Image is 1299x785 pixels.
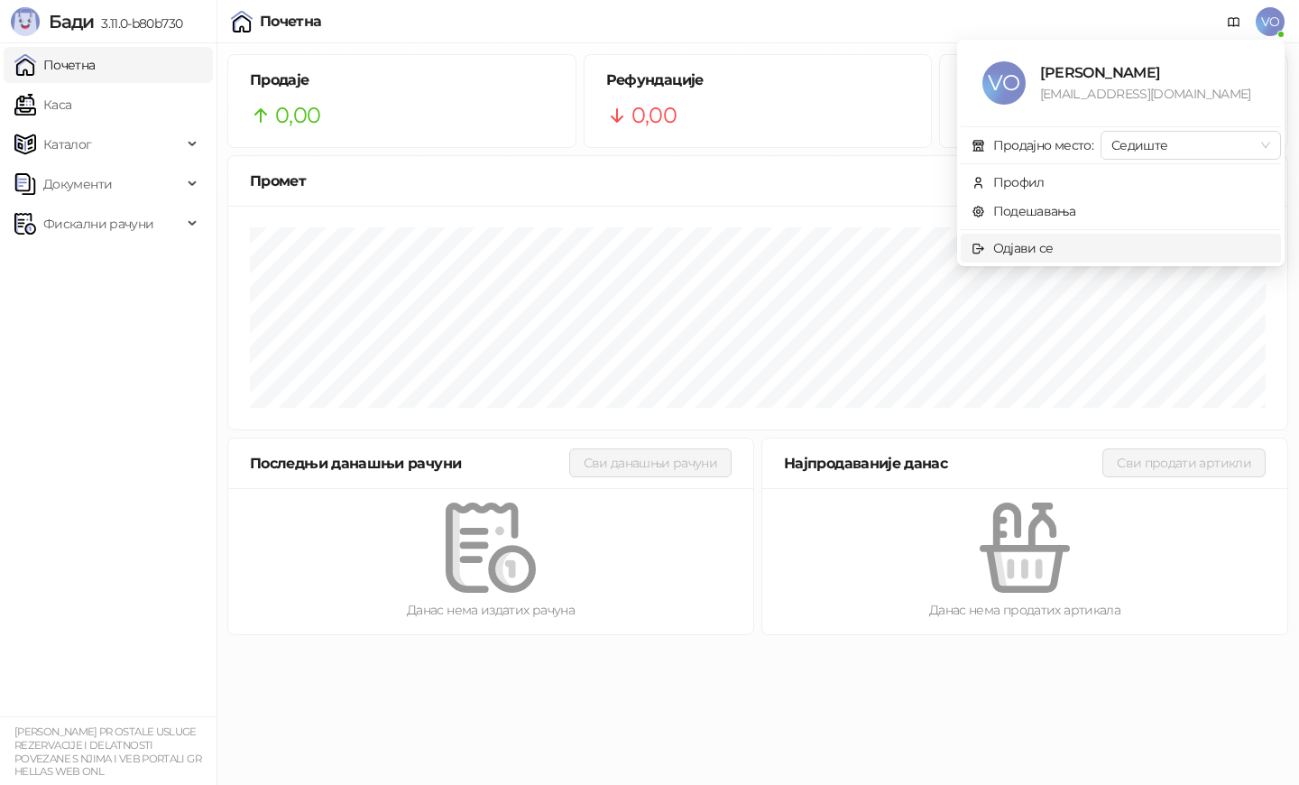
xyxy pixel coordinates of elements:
[982,61,1026,105] span: VO
[14,725,201,778] small: [PERSON_NAME] PR OSTALE USLUGE REZERVACIJE I DELATNOSTI POVEZANE S NJIMA I VEB PORTALI GR HELLAS ...
[606,69,910,91] h5: Рефундације
[569,448,732,477] button: Сви данашњи рачуни
[993,238,1054,258] div: Одјави се
[1256,7,1285,36] span: VO
[631,98,677,133] span: 0,00
[993,135,1093,155] div: Продајно место:
[11,7,40,36] img: Logo
[250,170,1266,192] div: Промет
[1111,132,1270,159] span: Седиште
[43,206,153,242] span: Фискални рачуни
[14,47,96,83] a: Почетна
[250,69,554,91] h5: Продаје
[993,172,1045,192] div: Профил
[1040,84,1259,104] div: [EMAIL_ADDRESS][DOMAIN_NAME]
[791,600,1258,620] div: Данас нема продатих артикала
[43,126,92,162] span: Каталог
[49,11,94,32] span: Бади
[1220,7,1248,36] a: Документација
[250,452,569,475] div: Последњи данашњи рачуни
[14,87,71,123] a: Каса
[275,98,320,133] span: 0,00
[972,203,1076,219] a: Подешавања
[1102,448,1266,477] button: Сви продати артикли
[784,452,1102,475] div: Најпродаваније данас
[1040,61,1259,84] div: [PERSON_NAME]
[94,15,182,32] span: 3.11.0-b80b730
[260,14,322,29] div: Почетна
[257,600,724,620] div: Данас нема издатих рачуна
[43,166,112,202] span: Документи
